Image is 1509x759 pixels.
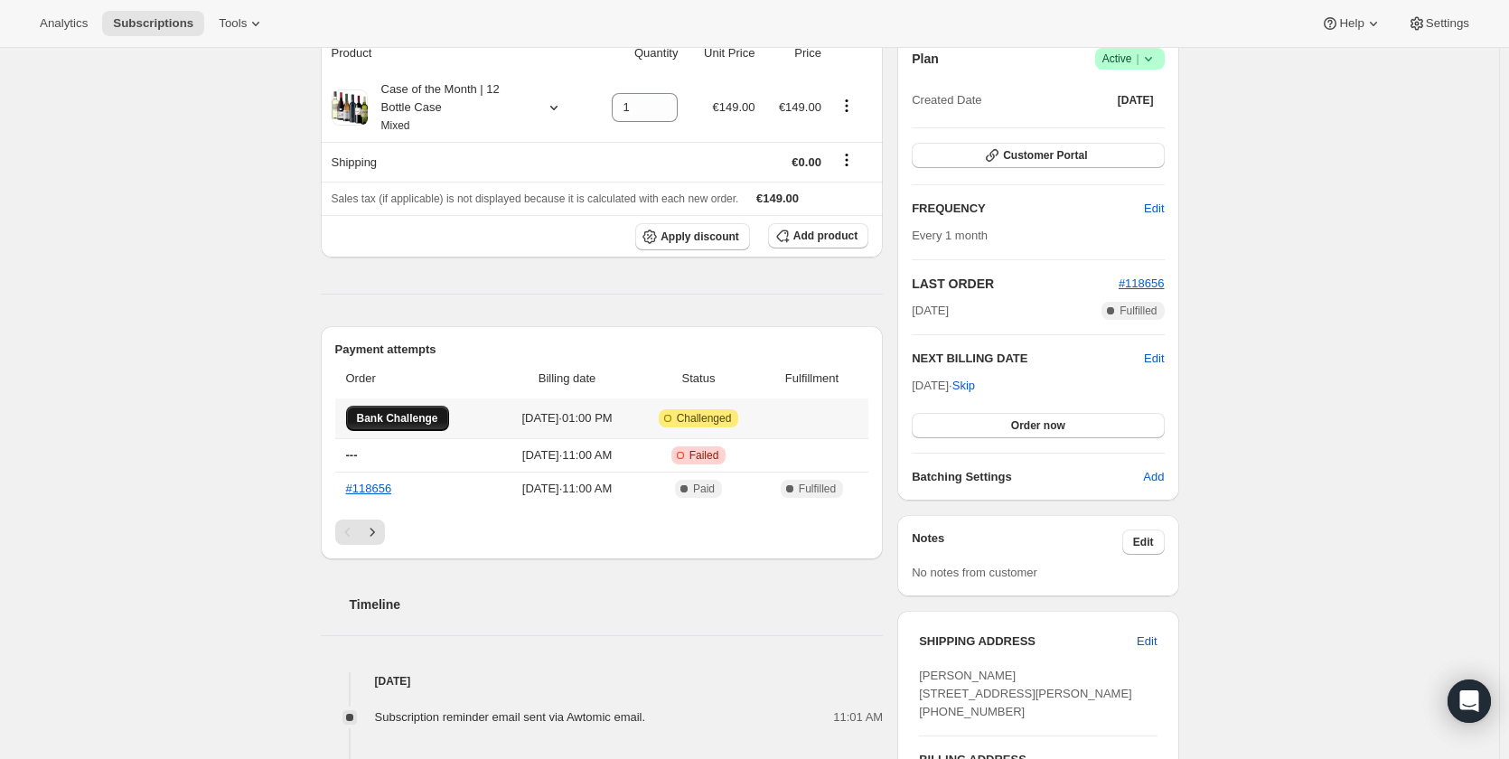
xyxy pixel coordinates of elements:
[760,33,826,73] th: Price
[912,200,1144,218] h2: FREQUENCY
[381,119,410,132] small: Mixed
[832,150,861,170] button: Shipping actions
[1144,350,1164,368] button: Edit
[1137,632,1157,651] span: Edit
[102,11,204,36] button: Subscriptions
[1310,11,1392,36] button: Help
[912,275,1119,293] h2: LAST ORDER
[332,192,739,205] span: Sales tax (if applicable) is not displayed because it is calculated with each new order.
[912,350,1144,368] h2: NEXT BILLING DATE
[1397,11,1480,36] button: Settings
[1118,93,1154,108] span: [DATE]
[219,16,247,31] span: Tools
[1122,529,1165,555] button: Edit
[693,482,715,496] span: Paid
[642,370,755,388] span: Status
[1102,50,1158,68] span: Active
[335,341,869,359] h2: Payment attempts
[1144,200,1164,218] span: Edit
[1107,88,1165,113] button: [DATE]
[368,80,530,135] div: Case of the Month | 12 Bottle Case
[712,100,754,114] span: €149.00
[792,155,821,169] span: €0.00
[799,482,836,496] span: Fulfilled
[208,11,276,36] button: Tools
[335,520,869,545] nav: Pagination
[768,223,868,248] button: Add product
[1339,16,1364,31] span: Help
[1133,194,1175,223] button: Edit
[350,595,884,614] h2: Timeline
[346,482,392,495] a: #118656
[912,379,975,392] span: [DATE] ·
[321,33,588,73] th: Product
[919,669,1132,718] span: [PERSON_NAME] [STREET_ADDRESS][PERSON_NAME] [PHONE_NUMBER]
[1011,418,1065,433] span: Order now
[677,411,732,426] span: Challenged
[912,229,988,242] span: Every 1 month
[912,566,1037,579] span: No notes from customer
[357,411,438,426] span: Bank Challenge
[912,91,981,109] span: Created Date
[793,229,858,243] span: Add product
[1448,679,1491,723] div: Open Intercom Messenger
[756,192,799,205] span: €149.00
[360,520,385,545] button: Next
[332,89,368,126] img: product img
[321,142,588,182] th: Shipping
[1133,535,1154,549] span: Edit
[335,359,498,398] th: Order
[1132,463,1175,492] button: Add
[1136,52,1139,66] span: |
[588,33,684,73] th: Quantity
[912,468,1143,486] h6: Batching Settings
[779,100,821,114] span: €149.00
[1119,276,1165,290] a: #118656
[912,413,1164,438] button: Order now
[919,632,1137,651] h3: SHIPPING ADDRESS
[1143,468,1164,486] span: Add
[912,529,1122,555] h3: Notes
[683,33,760,73] th: Unit Price
[346,406,449,431] button: Bank Challenge
[40,16,88,31] span: Analytics
[912,302,949,320] span: [DATE]
[503,370,631,388] span: Billing date
[113,16,193,31] span: Subscriptions
[321,672,884,690] h4: [DATE]
[661,230,739,244] span: Apply discount
[942,371,986,400] button: Skip
[689,448,719,463] span: Failed
[1126,627,1167,656] button: Edit
[375,710,646,724] span: Subscription reminder email sent via Awtomic email.
[1003,148,1087,163] span: Customer Portal
[952,377,975,395] span: Skip
[912,143,1164,168] button: Customer Portal
[1119,275,1165,293] button: #118656
[346,448,358,462] span: ---
[503,480,631,498] span: [DATE] · 11:00 AM
[766,370,858,388] span: Fulfillment
[912,50,939,68] h2: Plan
[1426,16,1469,31] span: Settings
[832,96,861,116] button: Product actions
[833,708,883,726] span: 11:01 AM
[503,409,631,427] span: [DATE] · 01:00 PM
[635,223,750,250] button: Apply discount
[1120,304,1157,318] span: Fulfilled
[29,11,98,36] button: Analytics
[503,446,631,464] span: [DATE] · 11:00 AM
